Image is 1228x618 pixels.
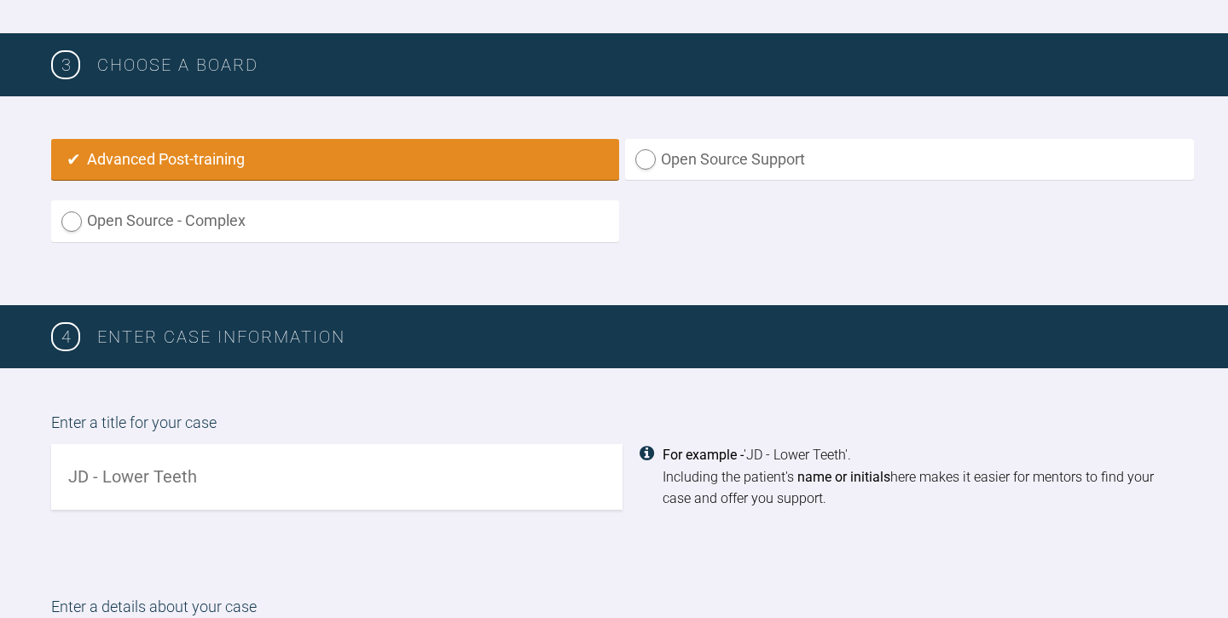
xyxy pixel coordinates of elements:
[97,51,1177,78] h3: Choose a board
[625,139,1193,181] label: Open Source Support
[51,444,623,510] input: JD - Lower Teeth
[797,469,890,485] strong: name or initials
[51,139,619,181] label: Advanced Post-training
[97,323,1177,350] h3: Enter case information
[51,50,80,79] span: 3
[663,444,1177,510] div: 'JD - Lower Teeth'. Including the patient's here makes it easier for mentors to find your case an...
[663,447,744,463] strong: For example -
[51,322,80,351] span: 4
[51,411,1177,444] label: Enter a title for your case
[51,200,619,242] label: Open Source - Complex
